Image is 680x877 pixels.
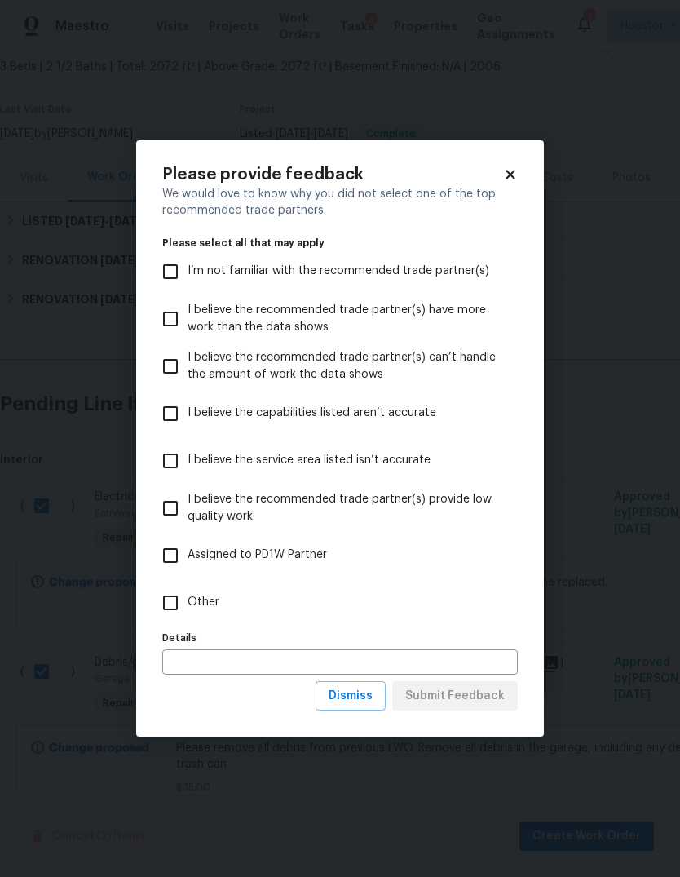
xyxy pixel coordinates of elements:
span: I believe the service area listed isn’t accurate [188,452,431,469]
span: Other [188,594,219,611]
span: I believe the recommended trade partner(s) can’t handle the amount of work the data shows [188,349,505,383]
span: I believe the recommended trade partner(s) provide low quality work [188,491,505,525]
button: Dismiss [316,681,386,711]
span: I’m not familiar with the recommended trade partner(s) [188,263,489,280]
div: We would love to know why you did not select one of the top recommended trade partners. [162,186,518,219]
span: Assigned to PD1W Partner [188,547,327,564]
span: Dismiss [329,686,373,706]
span: I believe the capabilities listed aren’t accurate [188,405,436,422]
legend: Please select all that may apply [162,238,518,248]
span: I believe the recommended trade partner(s) have more work than the data shows [188,302,505,336]
label: Details [162,633,518,643]
h2: Please provide feedback [162,166,503,183]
